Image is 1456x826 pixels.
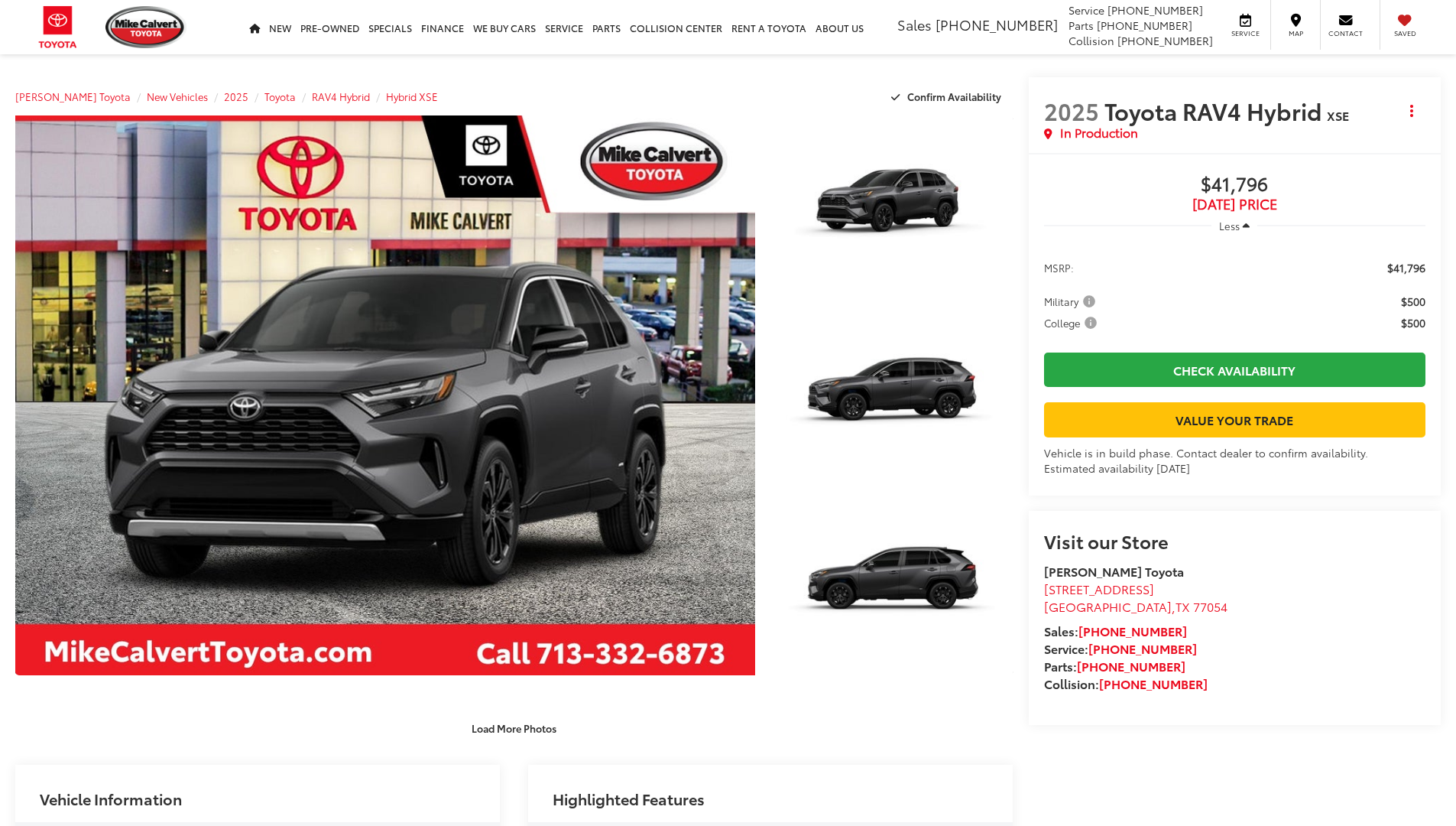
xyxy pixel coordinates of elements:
[1097,18,1192,33] span: [PHONE_NUMBER]
[1044,315,1100,330] span: College
[1078,622,1187,639] a: [PHONE_NUMBER]
[105,6,186,48] img: Mike Calvert Toyota
[1068,18,1094,33] span: Parts
[15,89,131,103] a: [PERSON_NAME] Toyota
[1099,675,1208,692] a: [PHONE_NUMBER]
[1228,28,1263,38] span: Service
[1077,657,1185,675] a: [PHONE_NUMBER]
[1044,597,1172,615] span: [GEOGRAPHIC_DATA]
[1044,294,1098,309] span: Military
[264,89,296,103] a: Toyota
[1193,597,1227,615] span: 77054
[1399,97,1425,124] button: Actions
[1044,353,1425,387] a: Check Availability
[1211,212,1257,239] button: Less
[1104,94,1327,127] span: Toyota RAV4 Hybrid
[1044,639,1197,657] strong: Service:
[1044,622,1187,639] strong: Sales:
[769,303,1015,488] img: 2025 Toyota RAV4 Hybrid Hybrid XSE
[1044,675,1208,692] strong: Collision:
[1044,597,1227,615] span: ,
[1279,28,1312,38] span: Map
[1044,445,1425,476] div: Vehicle is in build phase. Contact dealer to confirm availability. Estimated availability [DATE]
[1117,33,1213,48] span: [PHONE_NUMBER]
[1044,402,1425,437] a: Value Your Trade
[1044,94,1099,127] span: 2025
[1044,197,1425,212] span: [DATE] PRICE
[883,83,1013,110] button: Confirm Availability
[1068,33,1114,48] span: Collision
[907,89,1001,103] span: Confirm Availability
[1219,219,1240,233] span: Less
[1044,294,1101,309] button: Military
[772,495,1013,676] a: Expand Photo 3
[772,305,1013,486] a: Expand Photo 2
[1401,294,1425,309] span: $500
[897,15,932,34] span: Sales
[40,790,182,807] h2: Vehicle Information
[1044,580,1154,597] span: [STREET_ADDRESS]
[1044,562,1184,580] strong: [PERSON_NAME] Toyota
[1044,315,1102,330] button: College
[1328,28,1363,38] span: Contact
[769,493,1015,678] img: 2025 Toyota RAV4 Hybrid Hybrid XSE
[1044,657,1185,675] strong: Parts:
[1044,580,1227,615] a: [STREET_ADDRESS] [GEOGRAPHIC_DATA],TX 77054
[1068,2,1104,18] span: Service
[1060,124,1138,141] span: In Production
[1327,106,1349,124] span: XSE
[772,115,1013,297] a: Expand Photo 1
[461,714,567,741] button: Load More Photos
[1044,174,1425,197] span: $41,796
[1044,260,1074,275] span: MSRP:
[147,89,208,103] a: New Vehicles
[312,89,370,103] a: RAV4 Hybrid
[1088,639,1197,657] a: [PHONE_NUMBER]
[1387,260,1425,275] span: $41,796
[936,15,1058,34] span: [PHONE_NUMBER]
[15,115,755,675] a: Expand Photo 0
[224,89,248,103] a: 2025
[553,790,705,807] h2: Highlighted Features
[1401,315,1425,330] span: $500
[1410,105,1413,117] span: dropdown dots
[8,112,762,678] img: 2025 Toyota RAV4 Hybrid Hybrid XSE
[769,113,1015,298] img: 2025 Toyota RAV4 Hybrid Hybrid XSE
[1176,597,1190,615] span: TX
[1044,531,1425,551] h2: Visit our Store
[1107,2,1203,18] span: [PHONE_NUMBER]
[386,89,438,103] a: Hybrid XSE
[1388,28,1422,38] span: Saved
